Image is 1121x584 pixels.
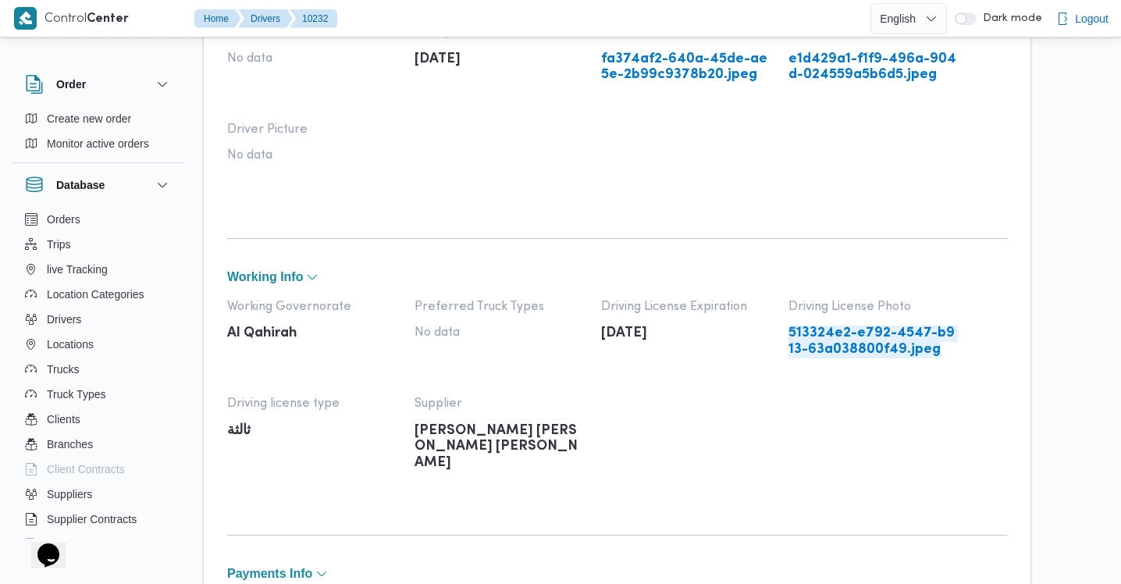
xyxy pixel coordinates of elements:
button: Home [194,9,241,28]
button: Truck Types [19,382,178,407]
span: Driver Picture [227,123,399,137]
div: Working Info [227,287,1007,507]
span: Driving License Photo [788,300,960,314]
span: No data [227,148,399,162]
button: Logout [1050,3,1115,34]
a: 513324e2-e792-4547-b913-63a038800f49.jpeg [788,326,960,358]
button: Locations [19,332,178,357]
button: Trips [19,232,178,257]
button: Payments Info [227,568,1007,580]
span: Working Info [227,271,303,283]
span: Orders [47,210,80,229]
b: Center [87,13,129,25]
span: Location Categories [47,285,144,304]
span: Client Contracts [47,460,125,479]
button: Branches [19,432,178,457]
span: Supplier Contracts [47,510,137,529]
span: Create new order [47,109,131,128]
button: Client Contracts [19,457,178,482]
button: Trucks [19,357,178,382]
button: Order [25,75,172,94]
button: Location Categories [19,282,178,307]
span: Locations [47,335,94,354]
span: Trips [47,235,71,254]
span: Working Governorate [227,300,399,314]
img: X8yXhbKr1z7QwAAAABJRU5ErkJggg== [14,7,37,30]
span: Logout [1075,9,1109,28]
p: [PERSON_NAME] [PERSON_NAME] [PERSON_NAME] [415,423,586,472]
p: ثالثة [227,423,399,440]
button: Drivers [238,9,293,28]
span: Payments Info [227,568,312,580]
div: Order [12,106,184,162]
span: Suppliers [47,485,92,504]
h3: Order [56,75,86,94]
a: e1d429a1-f1f9-496a-904d-024559a5b6d5.jpeg [788,52,960,84]
button: Suppliers [19,482,178,507]
span: Trucks [47,360,79,379]
span: live Tracking [47,260,108,279]
button: Create new order [19,106,178,131]
button: live Tracking [19,257,178,282]
span: Clients [47,410,80,429]
span: Driving license type [227,397,399,411]
p: [DATE] [415,52,586,68]
div: Database [12,207,184,545]
span: No data [415,326,586,340]
span: Branches [47,435,93,454]
span: No data [227,52,399,66]
button: Supplier Contracts [19,507,178,532]
p: Al Qahirah [227,326,399,342]
button: Working Info [227,271,1007,283]
span: Supplier [415,397,586,411]
span: Drivers [47,310,81,329]
p: [DATE] [601,326,773,342]
span: Dark mode [977,12,1042,25]
a: fa374af2-640a-45de-ae5e-2b99c9378b20.jpeg [601,52,773,84]
iframe: chat widget [16,522,66,568]
button: Monitor active orders [19,131,178,156]
span: Preferred Truck Types [415,300,586,314]
h3: Database [56,176,105,194]
span: Truck Types [47,385,105,404]
span: Devices [47,535,86,554]
span: Monitor active orders [47,134,149,153]
span: Driving License Expiration [601,300,773,314]
button: Drivers [19,307,178,332]
button: Clients [19,407,178,432]
button: Database [25,176,172,194]
button: Orders [19,207,178,232]
button: 10232 [290,9,337,28]
button: Devices [19,532,178,557]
